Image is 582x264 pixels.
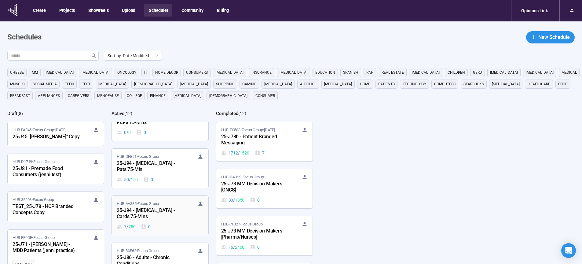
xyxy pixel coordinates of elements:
[8,154,104,184] a: HUB-D1719•Focus Group25-J81 - Premade Food Consumers (jenni test)
[127,93,142,99] span: college
[221,221,263,227] span: HUB-7F327 • Focus Group
[124,111,132,116] span: ( 12 )
[233,197,235,203] span: /
[7,111,17,116] h2: Draft
[128,223,135,230] span: 750
[216,111,238,116] h2: Completed
[13,235,55,241] span: HUB-FF0DE • Focus Group
[186,69,208,76] span: consumers
[492,81,520,87] span: [MEDICAL_DATA]
[255,150,265,156] div: 7
[150,93,166,99] span: finance
[528,81,550,87] span: healthcare
[117,129,130,136] div: 0
[126,223,128,230] span: /
[136,129,146,136] div: 0
[141,223,151,230] div: 0
[8,122,104,146] a: HUB-FAF45•Focus Group•[DATE]25-J45 "[PERSON_NAME]" Copy
[378,81,395,87] span: Patients
[216,169,313,208] a: HUB-D4D29•Focus Group25-J73 MM Decision Makers [ONCS]30 / 13500
[360,81,370,87] span: home
[10,81,25,87] span: mnsclc
[315,69,335,76] span: education
[177,4,207,17] button: Community
[264,81,292,87] span: [MEDICAL_DATA]
[255,93,275,99] span: consumer
[240,150,249,156] span: 1520
[538,33,570,41] span: New Schedule
[180,81,208,87] span: [MEDICAL_DATA]
[251,69,272,76] span: Insurance
[128,129,131,136] span: 0
[46,69,74,76] span: [MEDICAL_DATA]
[117,223,135,230] div: 7
[518,5,551,17] div: Opinions Link
[89,51,99,61] button: search
[209,93,247,99] span: [DEMOGRAPHIC_DATA]
[280,69,307,76] span: [MEDICAL_DATA]
[117,69,136,76] span: oncology
[13,241,80,255] div: 25-J71 - [PERSON_NAME] - MDD Patients (jenni practice)
[526,69,554,76] span: [MEDICAL_DATA]
[144,4,172,17] button: Scheduler
[112,111,124,116] h2: Active
[10,93,30,99] span: breakfast
[155,69,178,76] span: home decor
[238,150,240,156] span: /
[32,69,38,76] span: MM
[8,192,104,222] a: HUB-35208•Focus GroupTEST_25-J78 - HCP Branded Concepts Copy
[531,35,536,39] span: plus
[83,4,113,17] button: Showreels
[17,111,23,116] span: ( 8 )
[144,69,147,76] span: it
[558,81,568,87] span: Food
[561,243,576,258] div: Open Intercom Messenger
[216,122,313,161] a: HUB-EC588•Focus Group•[DATE]25-J78b - Patient Branded Messaging1712 / 15207
[38,93,60,99] span: appliances
[13,127,66,133] span: HUB-FAF45 • Focus Group •
[221,127,275,133] span: HUB-EC588 • Focus Group •
[233,244,235,251] span: /
[117,160,184,174] div: 25-J94 - [MEDICAL_DATA] - Pats 75-Min
[126,129,128,136] span: /
[97,93,119,99] span: menopause
[526,31,575,43] button: plusNew Schedule
[10,69,24,76] span: cheese
[13,197,54,203] span: HUB-35208 • Focus Group
[7,32,42,43] h1: Schedules
[108,51,158,60] span: Sort by: Date Modified
[216,69,243,76] span: [MEDICAL_DATA]
[221,174,264,180] span: HUB-D4D29 • Focus Group
[412,69,440,76] span: [MEDICAL_DATA]
[216,216,313,255] a: HUB-7F327•Focus Group25-J73 MM Decision Makers [Pharms/Nurses]16 / 24000
[54,4,79,17] button: Projects
[366,69,374,76] span: PAH
[129,176,131,183] span: /
[221,180,288,194] div: 25-J73 MM Decision Makers [ONCS]
[117,201,159,207] span: HUB-AA885 • Focus Group
[13,133,80,141] div: 25-J45 "[PERSON_NAME]" Copy
[343,69,358,76] span: Spanish
[117,176,138,183] div: 50
[221,227,288,241] div: 25-J73 MM Decision Makers [Pharms/Nurses]
[68,93,89,99] span: caregivers
[562,69,577,76] span: medical
[117,4,140,17] button: Upload
[250,197,260,203] div: 0
[143,176,153,183] div: 0
[463,81,484,87] span: starbucks
[13,203,80,217] div: TEST_25-J78 - HCP Branded Concepts Copy
[403,81,426,87] span: technology
[221,197,245,203] div: 30
[235,244,244,251] span: 2400
[134,81,172,87] span: [DEMOGRAPHIC_DATA]
[82,69,109,76] span: [MEDICAL_DATA]
[300,81,316,87] span: alcohol
[448,69,465,76] span: children
[131,176,138,183] span: 150
[112,196,208,235] a: HUB-AA885•Focus Group25-J94 - [MEDICAL_DATA] - Cards 75-Mins7 / 7500
[250,244,260,251] div: 0
[174,93,201,99] span: [MEDICAL_DATA]
[13,165,80,179] div: 25-J81 - Premade Food Consumers (jenni test)
[434,81,456,87] span: computers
